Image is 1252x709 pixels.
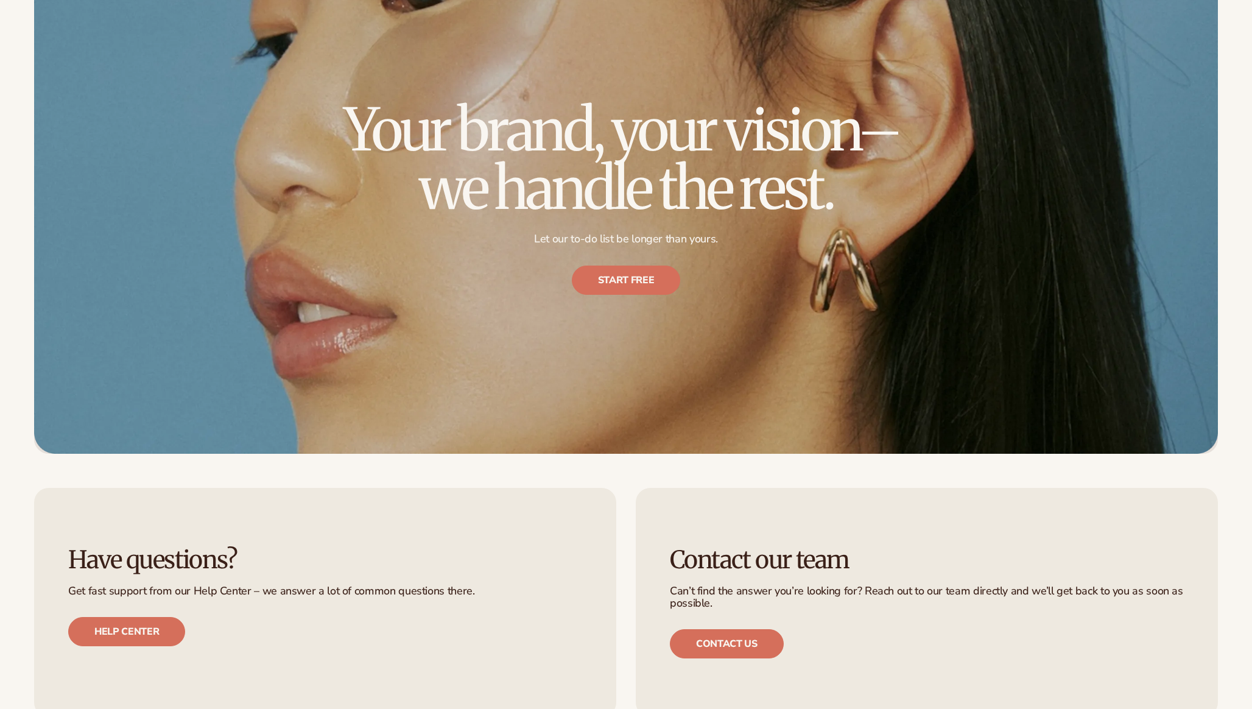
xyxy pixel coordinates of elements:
p: Get fast support from our Help Center – we answer a lot of common questions there. [68,585,582,598]
p: Let our to-do list be longer than yours. [322,232,930,246]
h2: Your brand, your vision– we handle the rest. [322,101,930,217]
a: Contact us [670,629,784,658]
h3: Have questions? [68,546,582,573]
h3: Contact our team [670,546,1184,573]
p: Can’t find the answer you’re looking for? Reach out to our team directly and we’ll get back to yo... [670,585,1184,610]
a: Start free [572,266,681,295]
a: Help center [68,617,185,646]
